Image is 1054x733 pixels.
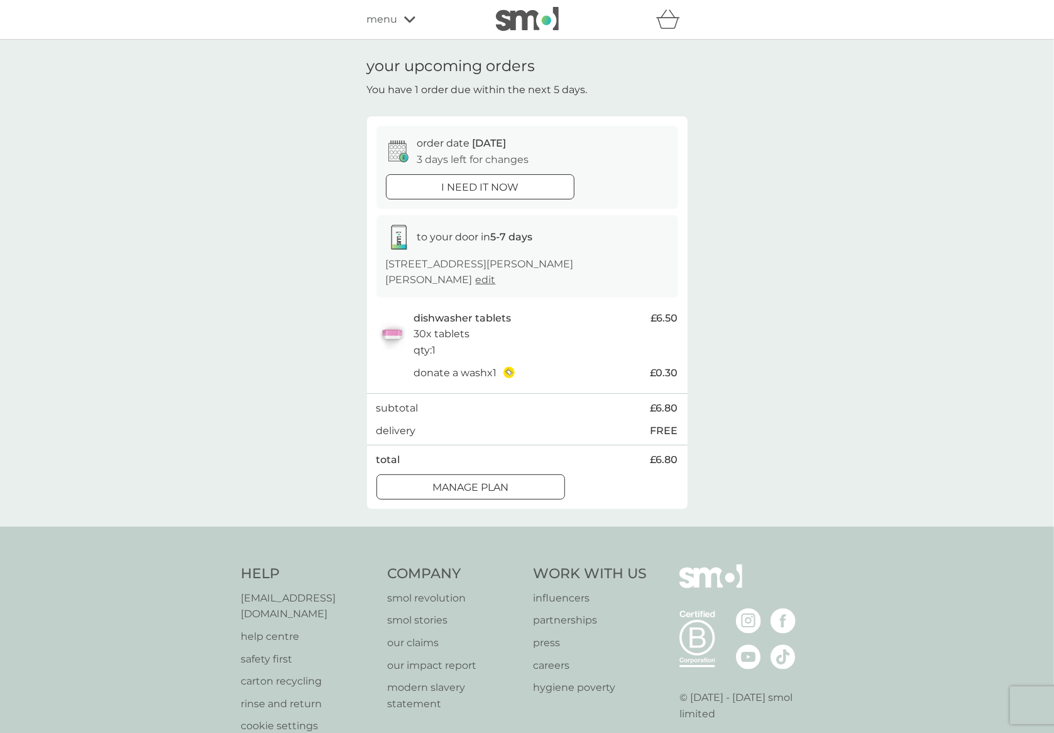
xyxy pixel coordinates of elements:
h4: Work With Us [534,564,647,584]
a: safety first [241,651,375,668]
img: smol [679,564,742,607]
strong: 5-7 days [491,231,533,243]
a: press [534,635,647,651]
button: i need it now [386,174,574,199]
h4: Company [387,564,521,584]
a: edit [476,274,496,286]
img: visit the smol Facebook page [771,608,796,634]
span: menu [367,11,398,28]
button: Manage plan [376,474,565,500]
img: visit the smol Instagram page [736,608,761,634]
img: visit the smol Tiktok page [771,644,796,669]
p: FREE [651,423,678,439]
a: carton recycling [241,673,375,690]
a: help centre [241,629,375,645]
p: 3 days left for changes [417,152,529,168]
span: £6.80 [651,400,678,417]
img: visit the smol Youtube page [736,644,761,669]
p: order date [417,135,507,152]
a: smol revolution [387,590,521,607]
a: hygiene poverty [534,680,647,696]
p: qty : 1 [414,342,436,359]
p: dishwasher tablets [414,310,512,327]
p: Manage plan [432,479,508,496]
p: subtotal [376,400,419,417]
h4: Help [241,564,375,584]
h1: your upcoming orders [367,57,535,76]
a: our impact report [387,657,521,674]
span: £6.80 [651,452,678,468]
p: total [376,452,400,468]
a: smol stories [387,612,521,629]
p: 30x tablets [414,326,470,342]
div: basket [656,7,688,32]
p: i need it now [441,179,519,196]
span: £6.50 [651,310,678,327]
a: our claims [387,635,521,651]
a: partnerships [534,612,647,629]
p: delivery [376,423,416,439]
span: £0.30 [651,365,678,381]
a: careers [534,657,647,674]
a: [EMAIL_ADDRESS][DOMAIN_NAME] [241,590,375,622]
p: © [DATE] - [DATE] smol limited [679,690,813,722]
p: [STREET_ADDRESS][PERSON_NAME][PERSON_NAME] [386,256,669,288]
a: rinse and return [241,696,375,712]
img: smol [496,7,559,31]
a: influencers [534,590,647,607]
a: modern slavery statement [387,680,521,712]
p: donate a wash x 1 [414,365,497,381]
p: You have 1 order due within the next 5 days. [367,82,588,98]
span: [DATE] [473,137,507,149]
span: to your door in [417,231,533,243]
